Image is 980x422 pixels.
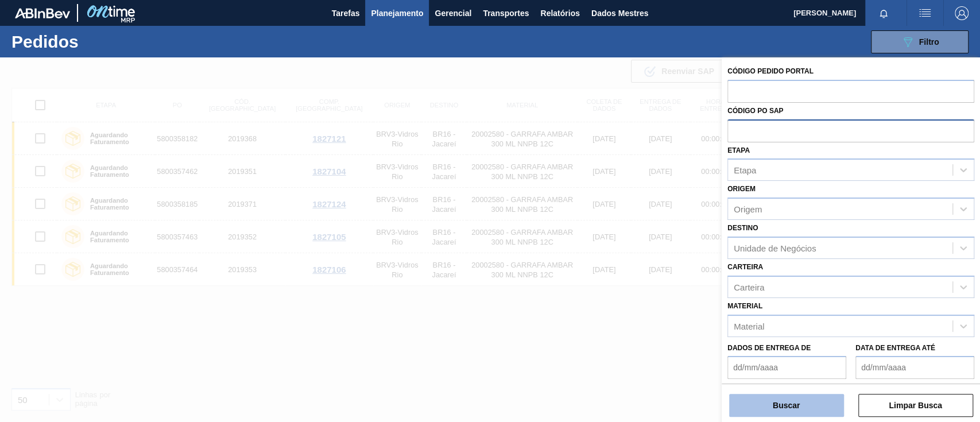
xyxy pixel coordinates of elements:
button: Notificações [865,5,902,21]
font: Carteira [734,282,764,292]
font: Dados Mestres [591,9,649,18]
font: Tarefas [332,9,360,18]
font: Origem [734,204,762,214]
img: Sair [955,6,969,20]
button: Filtro [871,30,969,53]
font: Destino [727,224,758,232]
font: [PERSON_NAME] [793,9,856,17]
font: Dados de Entrega de [727,344,811,352]
font: Código PO SAP [727,107,783,115]
font: Carteira [727,263,763,271]
font: Etapa [727,146,750,154]
font: Transportes [483,9,529,18]
font: Etapa [734,165,756,175]
font: Origem [727,185,756,193]
font: Material [734,321,764,331]
input: dd/mm/aaaa [727,356,846,379]
img: TNhmsLtSVTkK8tSr43FrP2fwEKptu5GPRR3wAAAABJRU5ErkJggg== [15,8,70,18]
font: Relatórios [540,9,579,18]
font: Gerencial [435,9,471,18]
font: Unidade de Negócios [734,243,816,253]
font: Data de Entrega até [855,344,935,352]
font: Pedidos [11,32,79,51]
font: Planejamento [371,9,423,18]
font: Código Pedido Portal [727,67,814,75]
font: Material [727,302,762,310]
img: ações do usuário [918,6,932,20]
input: dd/mm/aaaa [855,356,974,379]
font: Filtro [919,37,939,47]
